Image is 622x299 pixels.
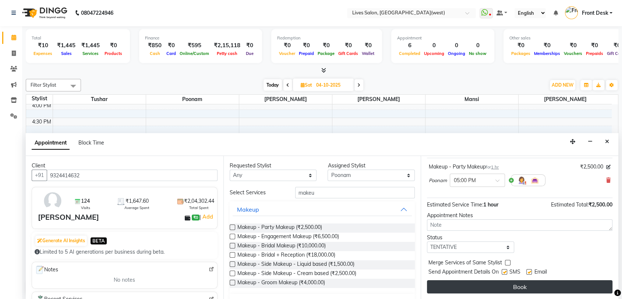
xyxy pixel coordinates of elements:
[201,212,214,221] a: Add
[103,51,124,56] span: Products
[534,268,547,277] span: Email
[32,51,54,56] span: Expenses
[32,162,218,170] div: Client
[491,164,499,170] span: 1 hr
[38,212,99,223] div: [PERSON_NAME]
[427,234,514,241] div: Status
[509,51,532,56] span: Packages
[297,51,316,56] span: Prepaid
[81,51,100,56] span: Services
[532,51,562,56] span: Memberships
[178,51,211,56] span: Online/Custom
[429,163,499,171] div: Makeup - Party Makeup
[165,51,178,56] span: Card
[32,170,47,181] button: +91
[336,51,360,56] span: Gift Cards
[550,80,575,90] button: ADD NEW
[244,51,255,56] span: Due
[32,136,70,150] span: Appointment
[277,41,297,50] div: ₹0
[397,35,488,41] div: Appointment
[397,51,422,56] span: Completed
[114,276,135,284] span: No notes
[314,80,351,91] input: 2025-10-04
[584,41,605,50] div: ₹0
[486,164,499,170] small: for
[295,187,415,198] input: Search by service name
[428,268,499,277] span: Send Appointment Details On
[277,35,376,41] div: Redemption
[530,176,539,185] img: Interior.png
[422,41,446,50] div: 0
[446,51,467,56] span: Ongoing
[124,205,149,211] span: Average Spent
[78,41,103,50] div: ₹1,445
[91,237,107,244] span: BETA
[562,51,584,56] span: Vouchers
[237,260,354,270] span: Makeup - Side Makeup - Liquid based (₹1,500.00)
[397,41,422,50] div: 6
[427,212,612,219] div: Appointment Notes
[562,41,584,50] div: ₹0
[237,242,326,251] span: Makeup - Bridal Makeup (₹10,000.00)
[483,201,498,208] span: 1 hour
[239,95,332,104] span: [PERSON_NAME]
[126,197,149,205] span: ₹1,647.60
[230,162,317,170] div: Requested Stylist
[31,102,53,109] div: 4:00 PM
[145,41,165,50] div: ₹850
[146,95,239,104] span: Poonam
[509,268,520,277] span: SMS
[589,201,612,208] span: ₹2,500.00
[81,3,113,23] b: 08047224946
[54,41,78,50] div: ₹1,445
[565,6,578,19] img: Front Desk
[277,51,297,56] span: Voucher
[427,201,483,208] span: Estimated Service Time:
[192,215,199,220] span: ₹0
[509,41,532,50] div: ₹0
[32,35,124,41] div: Total
[215,51,239,56] span: Petty cash
[148,51,162,56] span: Cash
[427,280,612,293] button: Book
[332,95,425,104] span: [PERSON_NAME]
[519,95,612,104] span: [PERSON_NAME]
[211,41,243,50] div: ₹2,15,118
[189,205,209,211] span: Total Spent
[184,197,214,205] span: ₹2,04,302.44
[360,51,376,56] span: Wallet
[552,82,573,88] span: ADD NEW
[103,41,124,50] div: ₹0
[199,212,214,221] span: |
[35,265,58,275] span: Notes
[425,95,518,104] span: mansi
[582,9,608,17] span: Front Desk
[32,41,54,50] div: ₹10
[428,259,502,268] span: Merge Services of Same Stylist
[316,51,336,56] span: Package
[237,205,259,214] div: Makeup
[532,41,562,50] div: ₹0
[224,189,290,197] div: Select Services
[467,51,488,56] span: No show
[264,79,282,91] span: Today
[446,41,467,50] div: 0
[81,197,90,205] span: 124
[47,170,218,181] input: Search by Name/Mobile/Email/Code
[237,233,339,242] span: Makeup - Engagement Makeup (₹6,500.00)
[26,95,53,102] div: Stylist
[517,176,526,185] img: Hairdresser.png
[35,248,215,256] div: Limited to 5 AI generations per business during beta.
[31,118,53,126] div: 4:30 PM
[237,223,322,233] span: Makeup - Party Makeup (₹2,500.00)
[360,41,376,50] div: ₹0
[31,82,56,88] span: Filter Stylist
[42,190,63,212] img: avatar
[584,51,605,56] span: Prepaids
[297,41,316,50] div: ₹0
[178,41,211,50] div: ₹595
[551,201,589,208] span: Estimated Total:
[78,139,104,146] span: Block Time
[145,35,256,41] div: Finance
